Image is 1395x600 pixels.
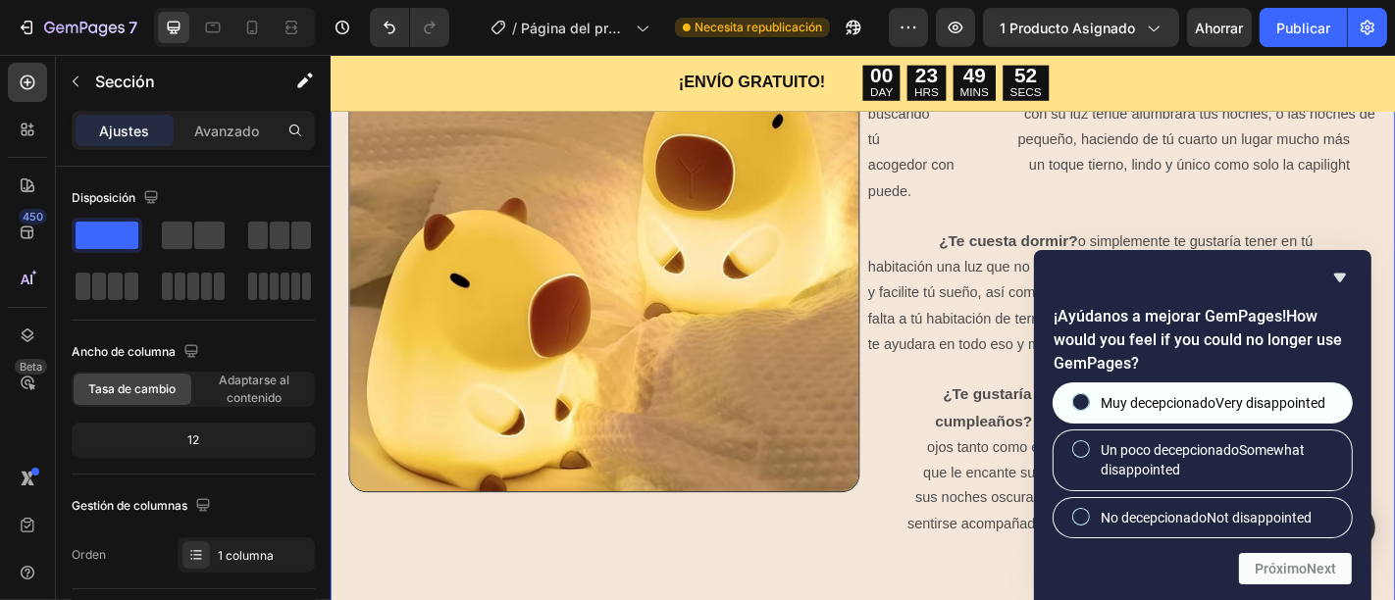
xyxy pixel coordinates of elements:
font: Página del producto - [DATE] 19:15:00 [521,20,625,77]
span: Somewhat disappointed [1101,440,1336,480]
font: 12 [187,432,199,447]
font: Sección [95,72,155,91]
font: No decepcionado [1101,510,1207,525]
div: How would you feel if you could no longer use GemPages? [1054,383,1352,537]
button: Ahorrar [1187,8,1252,47]
font: / [512,20,517,36]
font: Próximo [1255,561,1307,576]
span: Not disappointed [1101,508,1312,527]
strong: ¿Te gustaría sorprender y animar a alguien en su cumpleaños? [594,367,1150,415]
font: Publicar [1276,20,1330,36]
font: Gestión de columnas [72,498,187,513]
button: 1 producto asignado [983,8,1179,47]
button: Ocultar encuesta [1328,266,1352,289]
font: Disposición [72,190,135,205]
font: Tasa de cambio [89,381,177,396]
div: How would you feel if you could no longer use GemPages? [1054,266,1352,584]
font: 1 producto asignado [1000,20,1135,36]
font: Adaptarse al contenido [219,373,289,405]
strong: ¿Te cuesta dormir? [673,197,827,216]
div: Deshacer/Rehacer [370,8,449,47]
font: Un poco decepcionado [1101,442,1239,458]
font: Beta [20,360,42,374]
p: Sección [95,70,256,93]
font: Ajustes [100,123,150,139]
span: Very disappointed [1101,393,1325,413]
font: Ancho de columna [72,344,176,359]
font: Necesita republicación [695,20,822,34]
font: 450 [23,210,43,224]
button: Publicar [1260,8,1347,47]
font: Ahorrar [1196,20,1244,36]
button: 7 [8,8,146,47]
button: Siguiente pregunta [1239,553,1352,584]
font: 7 [129,18,137,37]
font: 1 columna [218,548,274,563]
font: ¡Ayúdanos a mejorar GemPages! [1054,307,1286,325]
font: Avanzado [194,123,259,139]
font: Muy decepcionado [1101,395,1215,411]
font: Orden [72,547,106,562]
h2: How would you feel if you could no longer use GemPages? [1054,305,1352,375]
